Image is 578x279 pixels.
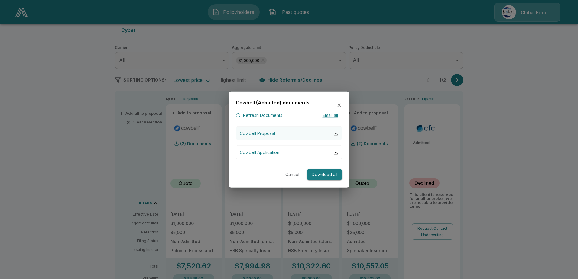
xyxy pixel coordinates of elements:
[240,130,275,136] p: Cowbell Proposal
[283,169,302,180] button: Cancel
[236,111,282,119] button: Refresh Documents
[236,126,342,140] button: Cowbell Proposal
[307,169,342,180] button: Download all
[236,99,310,107] h6: Cowbell (Admitted) documents
[240,149,279,156] p: Cowbell Application
[318,111,342,119] button: Email all
[236,145,342,159] button: Cowbell Application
